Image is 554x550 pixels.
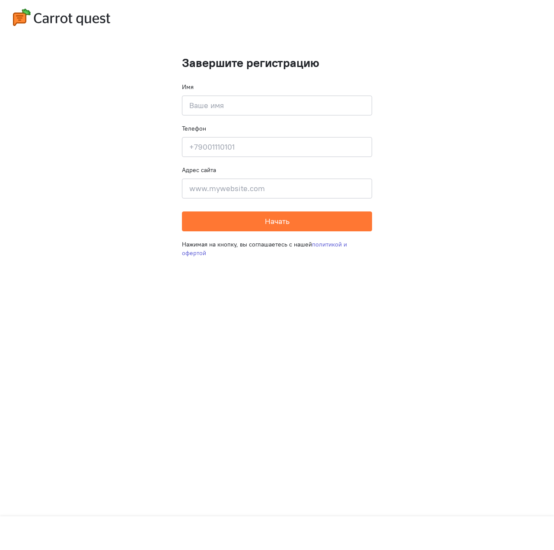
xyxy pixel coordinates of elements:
[182,211,372,231] button: Начать
[182,96,372,115] input: Ваше имя
[182,231,372,266] div: Нажимая на кнопку, вы соглашаетесь с нашей
[182,179,372,198] input: www.mywebsite.com
[182,83,194,91] label: Имя
[13,9,110,26] img: carrot-quest-logo.svg
[182,240,347,257] a: политикой и офертой
[182,124,206,133] label: Телефон
[182,56,372,70] h1: Завершите регистрацию
[182,166,216,174] label: Адрес сайта
[182,137,372,157] input: +79001110101
[265,216,290,226] span: Начать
